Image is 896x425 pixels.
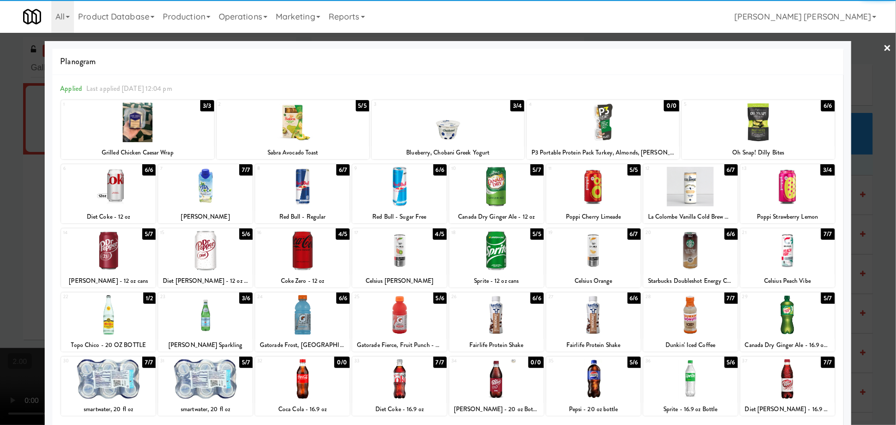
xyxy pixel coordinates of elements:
div: 33/4Blueberry, Chobani Greek Yogurt [372,100,524,159]
div: 133/4Poppi Strawberry Lemon [740,164,835,223]
div: 6/7 [336,164,350,176]
div: [PERSON_NAME] - 20 oz Bottle [451,403,542,416]
div: 196/7Celsius Orange [546,228,641,287]
div: Dunkin' Iced Coffee [643,339,738,352]
div: 7/7 [433,357,447,368]
div: 21 [742,228,788,237]
div: 6/6 [725,228,738,240]
div: 20 [645,228,691,237]
div: Dunkin' Iced Coffee [645,339,736,352]
div: 6 [63,164,108,173]
div: 7/7 [142,357,156,368]
span: Applied [60,84,82,93]
div: 9 [354,164,399,173]
div: Fairlife Protein Shake [449,339,544,352]
div: P3 Portable Protein Pack Turkey, Almonds, [PERSON_NAME] Cheese [528,146,678,159]
div: Gatorade Fierce, Fruit Punch - 20 oz [354,339,445,352]
div: Pepsi - 20 oz bottle [546,403,641,416]
div: 18 [451,228,497,237]
div: 0/0 [334,357,350,368]
div: Topo Chico - 20 OZ BOTTLE [61,339,156,352]
div: Gatorade Frost, [GEOGRAPHIC_DATA] [255,339,350,352]
div: 340/0[PERSON_NAME] - 20 oz Bottle [449,357,544,416]
div: 355/6Pepsi - 20 oz bottle [546,357,641,416]
div: Canada Dry Ginger Ale - 16.9 oz Bottle [740,339,835,352]
div: 33 [354,357,399,365]
div: Pepsi - 20 oz bottle [548,403,639,416]
div: Blueberry, Chobani Greek Yogurt [373,146,523,159]
div: Coke Zero - 12 oz [257,275,348,287]
div: 17 [354,228,399,237]
div: 66/6Diet Coke - 12 oz [61,164,156,223]
div: 4/5 [336,228,350,240]
div: Fairlife Protein Shake [451,339,542,352]
div: 30 [63,357,108,365]
div: 0/0 [528,357,544,368]
div: 6/6 [821,100,834,111]
div: Fairlife Protein Shake [546,339,641,352]
div: 96/6Red Bull - Sugar Free [352,164,447,223]
div: Red Bull - Sugar Free [352,210,447,223]
div: 206/6Starbucks Doubleshot Energy Caffe Mocha [643,228,738,287]
div: 29 [742,293,788,301]
div: Celsius Orange [548,275,639,287]
div: 32 [257,357,302,365]
div: 5/6 [239,228,253,240]
div: Red Bull - Regular [255,210,350,223]
div: 36 [645,357,691,365]
div: 3/4 [510,100,524,111]
div: 0/0 [664,100,679,111]
div: Grilled Chicken Caesar Wrap [63,146,212,159]
div: Poppi Cherry Limeade [548,210,639,223]
div: 145/7[PERSON_NAME] - 12 oz cans [61,228,156,287]
div: 5/7 [821,293,834,304]
div: 7/7 [725,293,738,304]
div: Celsius Peach Vibe [742,275,833,287]
div: Sprite - 16.9 oz Bottle [643,403,738,416]
div: 3/3 [200,100,214,111]
div: 86/7Red Bull - Regular [255,164,350,223]
div: 1 [63,100,138,109]
div: P3 Portable Protein Pack Turkey, Almonds, [PERSON_NAME] Cheese [527,146,679,159]
div: Coca Cola - 16.9 oz [257,403,348,416]
div: 31 [160,357,205,365]
div: [PERSON_NAME] [160,210,251,223]
div: Diet [PERSON_NAME] - 12 oz Cans [160,275,251,287]
div: Coke Zero - 12 oz [255,275,350,287]
div: smartwater, 20 fl oz [63,403,154,416]
div: 8 [257,164,302,173]
div: 37 [742,357,788,365]
div: 276/6Fairlife Protein Shake [546,293,641,352]
div: 14 [63,228,108,237]
div: smartwater, 20 fl oz [160,403,251,416]
div: Sabra Avocado Toast [217,146,369,159]
div: Coca Cola - 16.9 oz [255,403,350,416]
div: 3/6 [239,293,253,304]
div: Red Bull - Sugar Free [354,210,445,223]
div: Oh Snap! Dilly Bites [682,146,834,159]
div: 105/7Canada Dry Ginger Ale - 12 oz [449,164,544,223]
div: 16 [257,228,302,237]
div: 126/7La Colombe Vanilla Cold Brew Coffee [643,164,738,223]
div: Celsius [PERSON_NAME] [354,275,445,287]
div: Diet [PERSON_NAME] - 12 oz Cans [158,275,253,287]
div: Sabra Avocado Toast [218,146,368,159]
div: Diet Coke - 16.9 oz [354,403,445,416]
div: Blueberry, Chobani Greek Yogurt [372,146,524,159]
div: 6/6 [530,293,544,304]
div: La Colombe Vanilla Cold Brew Coffee [643,210,738,223]
div: Diet Coke - 12 oz [63,210,154,223]
div: 2 [219,100,293,109]
div: Diet Coke - 16.9 oz [352,403,447,416]
div: 174/5Celsius [PERSON_NAME] [352,228,447,287]
div: 315/7smartwater, 20 fl oz [158,357,253,416]
div: Fairlife Protein Shake [548,339,639,352]
div: 155/6Diet [PERSON_NAME] - 12 oz Cans [158,228,253,287]
div: Sprite - 12 oz cans [449,275,544,287]
div: 7/7 [821,357,834,368]
div: [PERSON_NAME] Sparkling [160,339,251,352]
div: 5/7 [142,228,156,240]
div: Poppi Strawberry Lemon [740,210,835,223]
div: 27 [548,293,594,301]
div: [PERSON_NAME] - 12 oz cans [61,275,156,287]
